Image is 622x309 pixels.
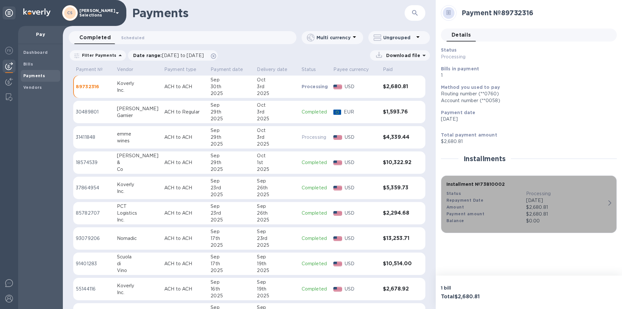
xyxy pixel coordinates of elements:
div: 19th [257,260,296,267]
b: Dashboard [23,50,48,55]
p: ACH to ACH [164,235,205,242]
div: 2025 [257,191,296,198]
p: Processing [302,134,328,141]
div: 2025 [257,90,296,97]
img: USD [333,287,342,291]
b: Status [441,47,457,53]
div: Inc. [117,87,159,94]
div: Garnier [117,112,159,119]
p: ACH to ACH [164,134,205,141]
div: Oct [257,127,296,134]
div: Nomadic [117,235,159,242]
p: 30489801 [76,109,112,115]
div: Inc. [117,289,159,296]
span: Payment № [76,66,111,73]
p: Payment № [76,66,103,73]
p: USD [345,235,378,242]
span: Payment type [164,66,205,73]
p: 89732316 [76,83,112,90]
div: Sep [257,279,296,286]
div: Unpin categories [3,6,16,19]
p: Completed [302,184,328,191]
div: 3rd [257,134,296,141]
p: 31411848 [76,134,112,141]
p: 93079206 [76,235,112,242]
p: USD [345,260,378,267]
div: emme [117,131,159,137]
div: Koverly [117,181,159,188]
div: 2025 [257,292,296,299]
h3: $2,680.81 [383,84,412,90]
h1: Payments [132,6,405,20]
div: Sep [211,77,252,83]
div: 2025 [211,141,252,148]
p: USD [345,83,378,90]
div: Sep [211,178,252,184]
b: Vendors [23,85,42,90]
div: Sep [211,152,252,159]
p: EUR [344,109,378,115]
div: Inc. [117,188,159,195]
img: USD [333,186,342,190]
div: 30th [211,83,252,90]
h3: $4,339.44 [383,134,412,140]
div: 1st [257,159,296,166]
p: Processing [441,53,555,60]
p: ACH to ACH [164,260,205,267]
h3: $13,253.71 [383,235,412,242]
div: 23rd [211,184,252,191]
b: Repayment Date [446,198,484,203]
div: PCT [117,203,159,210]
div: 29th [211,109,252,115]
p: Status [302,66,316,73]
div: 2025 [257,141,296,148]
p: USD [345,286,378,292]
div: Logistics [117,210,159,217]
div: 23rd [257,235,296,242]
p: Completed [302,159,328,166]
span: Paid [383,66,401,73]
div: [PERSON_NAME] [117,152,159,159]
div: 2025 [257,242,296,249]
p: 37864954 [76,184,112,191]
div: Koverly [117,80,159,87]
div: 23rd [211,210,252,217]
p: USD [345,134,378,141]
p: ACH to ACH [164,286,205,292]
div: 2025 [257,217,296,223]
p: Completed [302,286,328,292]
p: ACH to Regular [164,109,205,115]
button: Installment №73810002StatusProcessingRepayment Date[DATE]Amount$2,680.81Payment amount$2,680.81Ba... [441,175,617,233]
img: Logo [23,8,51,16]
img: Foreign exchange [5,47,13,54]
p: Multi currency [317,34,351,41]
p: Payee currency [333,66,369,73]
div: Account number (**0058) [441,97,612,104]
div: Scuola [117,254,159,260]
div: 2025 [211,166,252,173]
p: Completed [302,235,328,242]
div: 2025 [211,115,252,122]
img: USD [333,160,342,165]
div: Inc. [117,217,159,223]
div: Oct [257,102,296,109]
span: Vendor [117,66,142,73]
h2: Installments [464,155,506,163]
p: Processing [526,190,606,197]
span: Payee currency [333,66,377,73]
h3: $2,294.68 [383,210,412,216]
div: Sep [257,228,296,235]
p: USD [345,159,378,166]
p: Pay [23,31,58,38]
b: Method you used to pay [441,85,500,90]
img: USD [333,135,342,140]
p: [DATE] [441,116,612,123]
span: Payment date [211,66,251,73]
div: 2025 [211,242,252,249]
span: Completed [79,33,111,42]
div: 3rd [257,83,296,90]
div: 3rd [257,109,296,115]
div: 17th [211,235,252,242]
p: Payment date [211,66,243,73]
div: $2,680.81 [526,204,606,211]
